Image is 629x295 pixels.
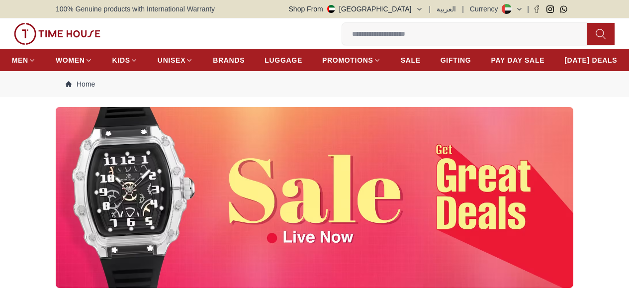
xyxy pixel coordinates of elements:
span: KIDS [112,55,130,65]
a: WOMEN [56,51,92,69]
span: BRANDS [213,55,245,65]
a: BRANDS [213,51,245,69]
nav: Breadcrumb [56,71,573,97]
button: Shop From[GEOGRAPHIC_DATA] [289,4,423,14]
span: | [429,4,431,14]
img: ... [14,23,100,45]
a: Facebook [533,5,540,13]
span: MEN [12,55,28,65]
span: 100% Genuine products with International Warranty [56,4,215,14]
button: العربية [437,4,456,14]
span: [DATE] DEALS [564,55,617,65]
div: Currency [470,4,502,14]
a: KIDS [112,51,138,69]
span: | [527,4,529,14]
span: PROMOTIONS [322,55,373,65]
span: | [462,4,464,14]
a: SALE [401,51,421,69]
a: GIFTING [441,51,471,69]
a: Instagram [546,5,554,13]
span: WOMEN [56,55,85,65]
span: GIFTING [441,55,471,65]
span: UNISEX [158,55,185,65]
a: [DATE] DEALS [564,51,617,69]
img: ... [56,107,573,288]
a: PROMOTIONS [322,51,381,69]
a: MEN [12,51,36,69]
img: United Arab Emirates [327,5,335,13]
a: PAY DAY SALE [491,51,544,69]
span: SALE [401,55,421,65]
a: Whatsapp [560,5,567,13]
a: LUGGAGE [265,51,302,69]
span: PAY DAY SALE [491,55,544,65]
span: LUGGAGE [265,55,302,65]
a: Home [66,79,95,89]
a: UNISEX [158,51,193,69]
